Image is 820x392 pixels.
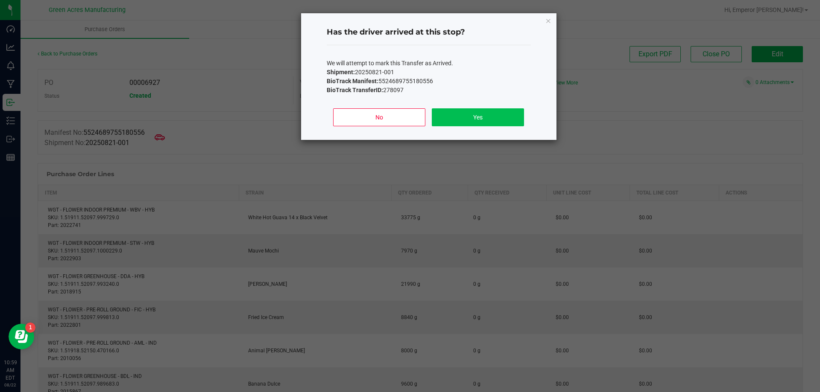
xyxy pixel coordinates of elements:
iframe: Resource center unread badge [25,322,35,333]
iframe: Resource center [9,324,34,349]
p: 278097 [327,86,531,95]
p: 5524689755180556 [327,77,531,86]
h4: Has the driver arrived at this stop? [327,27,531,38]
p: We will attempt to mark this Transfer as Arrived. [327,59,531,68]
button: No [333,108,425,126]
p: 20250821-001 [327,68,531,77]
button: Yes [432,108,524,126]
button: Close [545,15,551,26]
b: Shipment: [327,69,355,75]
b: BioTrack Manifest: [327,78,378,84]
b: BioTrack TransferID: [327,87,383,93]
